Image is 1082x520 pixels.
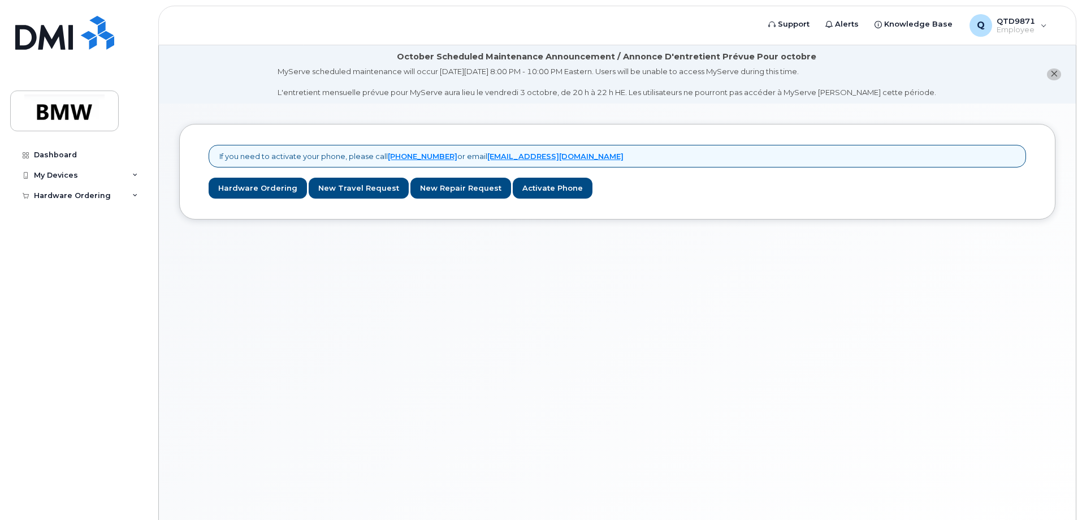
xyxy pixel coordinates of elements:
div: October Scheduled Maintenance Announcement / Annonce D'entretient Prévue Pour octobre [397,51,816,63]
a: New Travel Request [309,178,409,199]
div: MyServe scheduled maintenance will occur [DATE][DATE] 8:00 PM - 10:00 PM Eastern. Users will be u... [278,66,936,98]
a: Hardware Ordering [209,178,307,199]
a: Activate Phone [513,178,592,199]
a: [PHONE_NUMBER] [388,152,457,161]
a: [EMAIL_ADDRESS][DOMAIN_NAME] [487,152,624,161]
p: If you need to activate your phone, please call or email [219,151,624,162]
button: close notification [1047,68,1061,80]
a: New Repair Request [410,178,511,199]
